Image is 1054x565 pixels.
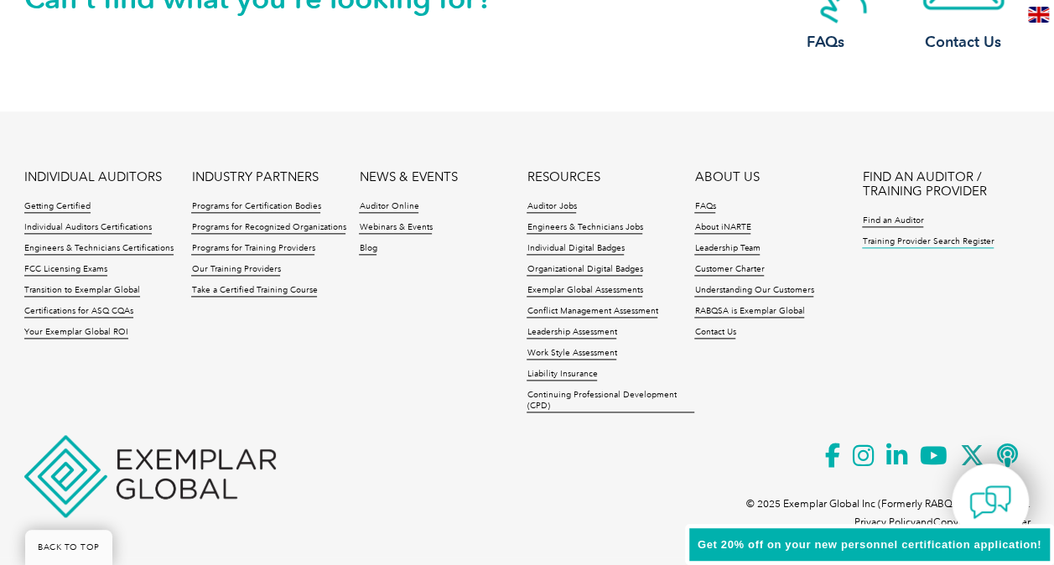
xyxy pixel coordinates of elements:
[191,285,317,297] a: Take a Certified Training Course
[694,201,715,213] a: FAQs
[854,516,916,528] a: Privacy Policy
[24,170,162,184] a: INDIVIDUAL AUDITORS
[694,306,804,318] a: RABQSA is Exemplar Global
[694,170,759,184] a: ABOUT US
[694,222,750,234] a: About iNARTE
[527,170,600,184] a: RESOURCES
[25,530,112,565] a: BACK TO TOP
[359,201,418,213] a: Auditor Online
[527,243,624,255] a: Individual Digital Badges
[191,243,314,255] a: Programs for Training Providers
[759,32,893,53] h3: FAQs
[527,264,642,276] a: Organizational Digital Badges
[896,32,1031,53] h3: Contact Us
[862,236,994,248] a: Training Provider Search Register
[698,538,1041,551] span: Get 20% off on your new personnel certification application!
[191,170,318,184] a: INDUSTRY PARTNERS
[527,369,597,381] a: Liability Insurance
[527,327,616,339] a: Leadership Assessment
[24,435,276,517] img: Exemplar Global
[191,264,280,276] a: Our Training Providers
[527,348,616,360] a: Work Style Assessment
[24,243,174,255] a: Engineers & Technicians Certifications
[854,513,1031,531] p: and
[694,285,813,297] a: Understanding Our Customers
[191,222,345,234] a: Programs for Recognized Organizations
[24,264,107,276] a: FCC Licensing Exams
[24,327,128,339] a: Your Exemplar Global ROI
[191,201,320,213] a: Programs for Certification Bodies
[694,264,764,276] a: Customer Charter
[527,390,694,412] a: Continuing Professional Development (CPD)
[969,481,1011,523] img: contact-chat.png
[862,170,1030,199] a: FIND AN AUDITOR / TRAINING PROVIDER
[862,215,923,227] a: Find an Auditor
[933,516,1031,528] a: Copyright Disclaimer
[24,222,152,234] a: Individual Auditors Certifications
[527,222,642,234] a: Engineers & Technicians Jobs
[746,495,1031,513] p: © 2025 Exemplar Global Inc (Formerly RABQSA International).
[1028,7,1049,23] img: en
[359,243,376,255] a: Blog
[527,306,657,318] a: Conflict Management Assessment
[694,327,735,339] a: Contact Us
[24,201,91,213] a: Getting Certified
[694,243,760,255] a: Leadership Team
[24,306,133,318] a: Certifications for ASQ CQAs
[527,201,576,213] a: Auditor Jobs
[359,222,432,234] a: Webinars & Events
[527,285,642,297] a: Exemplar Global Assessments
[24,285,140,297] a: Transition to Exemplar Global
[359,170,457,184] a: NEWS & EVENTS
